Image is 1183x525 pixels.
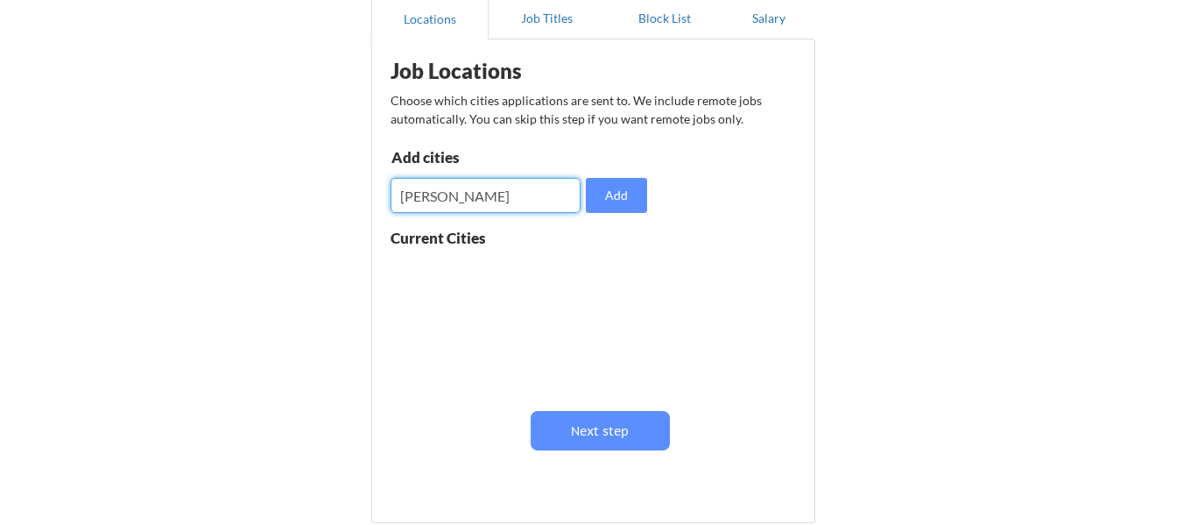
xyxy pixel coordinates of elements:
[586,178,647,213] button: Add
[391,231,524,245] div: Current Cities
[391,178,581,213] input: Type here...
[391,60,611,82] div: Job Locations
[391,91,793,128] div: Choose which cities applications are sent to. We include remote jobs automatically. You can skip ...
[391,150,573,165] div: Add cities
[531,411,670,451] button: Next step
